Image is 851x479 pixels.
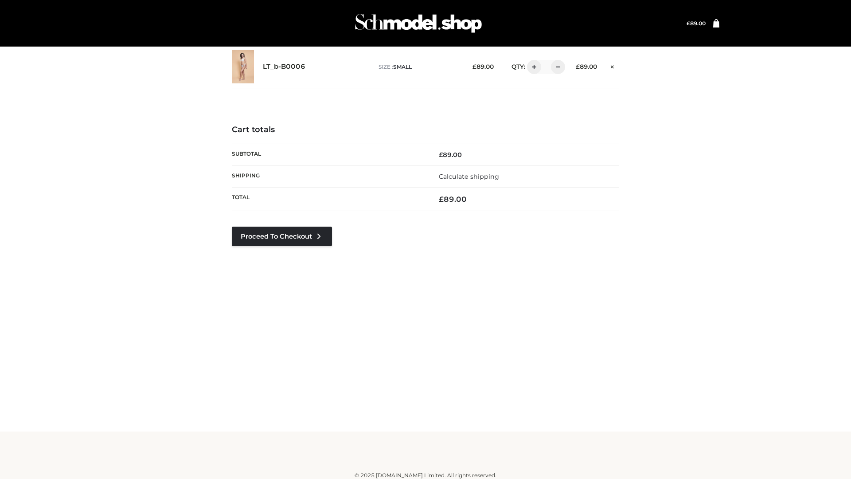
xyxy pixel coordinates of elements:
div: QTY: [503,60,562,74]
th: Shipping [232,165,425,187]
bdi: 89.00 [687,20,706,27]
bdi: 89.00 [576,63,597,70]
img: Schmodel Admin 964 [352,6,485,41]
a: £89.00 [687,20,706,27]
h4: Cart totals [232,125,619,135]
span: £ [472,63,476,70]
bdi: 89.00 [439,195,467,204]
th: Total [232,188,425,211]
bdi: 89.00 [472,63,494,70]
span: SMALL [393,63,412,70]
a: Calculate shipping [439,173,499,181]
a: Remove this item [606,60,619,71]
bdi: 89.00 [439,151,462,159]
span: £ [687,20,690,27]
span: £ [576,63,580,70]
a: LT_b-B0006 [263,63,305,71]
span: £ [439,151,443,159]
th: Subtotal [232,144,425,165]
img: LT_b-B0006 - SMALL [232,50,254,83]
a: Proceed to Checkout [232,227,332,246]
p: size : [379,63,459,71]
span: £ [439,195,444,204]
